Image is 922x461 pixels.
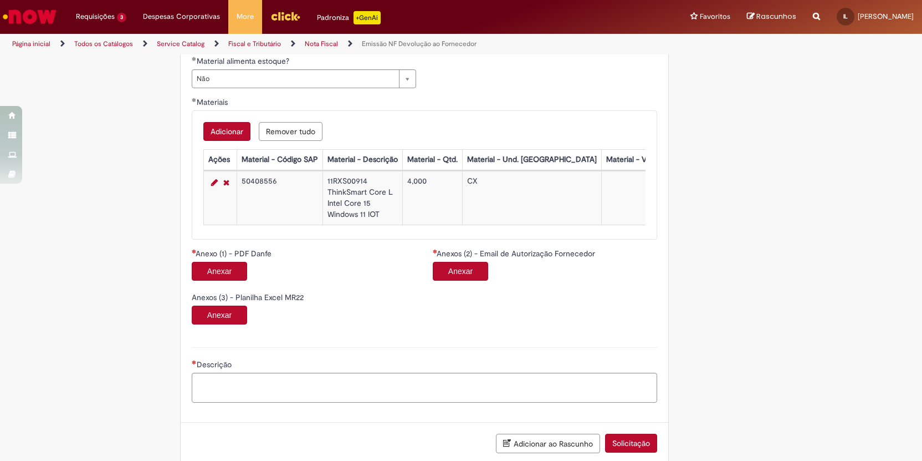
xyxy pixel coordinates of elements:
button: Anexar [192,262,247,281]
ul: Trilhas de página [8,34,606,54]
a: Service Catalog [157,39,204,48]
span: Anexos (2) - Email de Autorização Fornecedor [437,249,597,259]
th: Material - Und. [GEOGRAPHIC_DATA] [462,149,601,170]
a: Editar Linha 1 [208,176,221,189]
span: Campo obrigatório [192,249,196,254]
button: Anexar [433,262,488,281]
span: Favoritos [700,11,730,22]
button: Solicitação [605,434,657,453]
textarea: Descrição [192,373,657,403]
button: Adicionar ao Rascunho [496,434,600,453]
span: Despesas Corporativas [143,11,220,22]
th: Material - Código SAP [237,149,322,170]
a: Página inicial [12,39,50,48]
span: IL [843,13,848,20]
a: Emissão NF Devolução ao Fornecedor [362,39,477,48]
span: Requisições [76,11,115,22]
span: Campo obrigatório [433,249,437,254]
img: ServiceNow [1,6,58,28]
th: Material - Descrição [322,149,402,170]
span: Material alimenta estoque? [197,56,291,66]
td: CX [462,171,601,225]
span: Obrigatório Preenchido [192,98,197,102]
a: Nota Fiscal [305,39,338,48]
td: 4,000 [402,171,462,225]
span: Obrigatório Preenchido [192,57,197,61]
td: 11RXS00914 ThinkSmart Core L Intel Core 15 Windows 11 IOT [322,171,402,225]
p: +GenAi [354,11,381,24]
td: 50408556 [237,171,322,225]
button: Remove all rows for Materiais [259,122,322,141]
th: Material - Valor Unitário [601,149,693,170]
th: Ações [203,149,237,170]
button: Add a row for Materiais [203,122,250,141]
img: click_logo_yellow_360x200.png [270,8,300,24]
button: Anexar [192,306,247,325]
a: Todos os Catálogos [74,39,133,48]
a: Remover linha 1 [221,176,232,189]
span: Descrição [197,359,234,369]
span: Não [197,70,393,88]
span: Materiais [197,97,230,107]
a: Rascunhos [747,12,796,22]
span: 3 [117,13,126,22]
span: Rascunhos [756,11,796,22]
span: [PERSON_NAME] [858,12,914,21]
span: More [237,11,254,22]
span: Anexos (3) - Planilha Excel MR22 [192,292,306,302]
div: Padroniza [317,11,381,24]
span: Necessários [192,360,197,364]
a: Fiscal e Tributário [228,39,281,48]
span: Anexo (1) - PDF Danfe [196,249,274,259]
th: Material - Qtd. [402,149,462,170]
